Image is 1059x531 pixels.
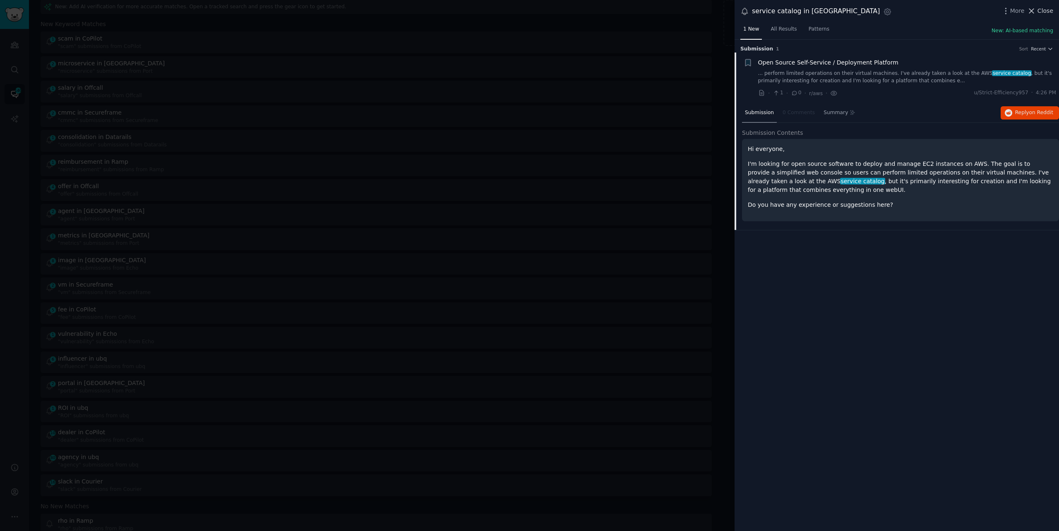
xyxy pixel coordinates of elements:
span: · [826,89,827,98]
span: Submission Contents [742,129,803,137]
a: All Results [768,23,800,40]
span: · [768,89,770,98]
span: service catalog [840,178,886,184]
span: 4:26 PM [1036,89,1056,97]
span: 0 [791,89,801,97]
span: 1 New [743,26,759,33]
p: I'm looking for open source software to deploy and manage EC2 instances on AWS. The goal is to pr... [748,160,1053,194]
p: Do you have any experience or suggestions here? [748,201,1053,209]
span: All Results [771,26,797,33]
span: Reply [1015,109,1053,117]
span: · [1031,89,1033,97]
span: Submission [740,45,773,53]
button: Recent [1031,46,1053,52]
p: Hi everyone, [748,145,1053,153]
span: More [1010,7,1025,15]
span: on Reddit [1029,110,1053,115]
a: Patterns [806,23,832,40]
div: Sort [1019,46,1028,52]
button: More [1001,7,1025,15]
button: Close [1027,7,1053,15]
a: ... perform limited operations on their virtual machines. I've already taken a look at the AWSser... [758,70,1057,84]
span: service catalog [992,70,1032,76]
span: 1 [776,46,779,51]
span: Submission [745,109,774,117]
span: Close [1037,7,1053,15]
span: · [786,89,788,98]
a: Open Source Self-Service / Deployment Platform [758,58,898,67]
button: Replyon Reddit [1001,106,1059,120]
span: Patterns [809,26,829,33]
span: Recent [1031,46,1046,52]
div: service catalog in [GEOGRAPHIC_DATA] [752,6,880,17]
span: Summary [824,109,848,117]
span: 1 [773,89,783,97]
span: u/Strict-Efficiency957 [974,89,1028,97]
span: · [804,89,806,98]
a: 1 New [740,23,762,40]
button: New: AI-based matching [992,27,1053,35]
span: r/aws [809,91,823,96]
